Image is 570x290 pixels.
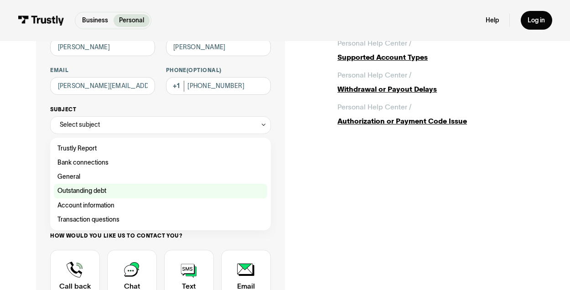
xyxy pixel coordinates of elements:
[166,38,271,56] input: Howard
[114,14,149,27] a: Personal
[166,77,271,95] input: (555) 555-5555
[50,77,155,95] input: alex@mail.com
[50,67,155,74] label: Email
[57,186,106,196] span: Outstanding debt
[337,70,411,80] div: Personal Help Center /
[82,16,108,25] p: Business
[50,116,271,134] div: Select subject
[60,119,100,130] div: Select subject
[486,16,499,25] a: Help
[50,232,271,239] label: How would you like us to contact you?
[521,11,552,30] a: Log in
[50,106,271,113] label: Subject
[50,134,271,230] nav: Select subject
[166,67,271,74] label: Phone
[528,16,545,25] div: Log in
[337,70,534,95] a: Personal Help Center /Withdrawal or Payout Delays
[119,16,144,25] p: Personal
[337,102,411,112] div: Personal Help Center /
[337,84,534,94] div: Withdrawal or Payout Delays
[337,38,411,48] div: Personal Help Center /
[337,38,534,63] a: Personal Help Center /Supported Account Types
[77,14,114,27] a: Business
[57,143,97,154] span: Trustly Report
[337,102,534,127] a: Personal Help Center /Authorization or Payment Code Issue
[57,157,109,168] span: Bank connections
[187,67,222,73] span: (Optional)
[57,171,80,182] span: General
[337,52,534,62] div: Supported Account Types
[18,16,64,25] img: Trustly Logo
[337,116,534,126] div: Authorization or Payment Code Issue
[50,38,155,56] input: Alex
[57,214,119,225] span: Transaction questions
[57,200,114,211] span: Account information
